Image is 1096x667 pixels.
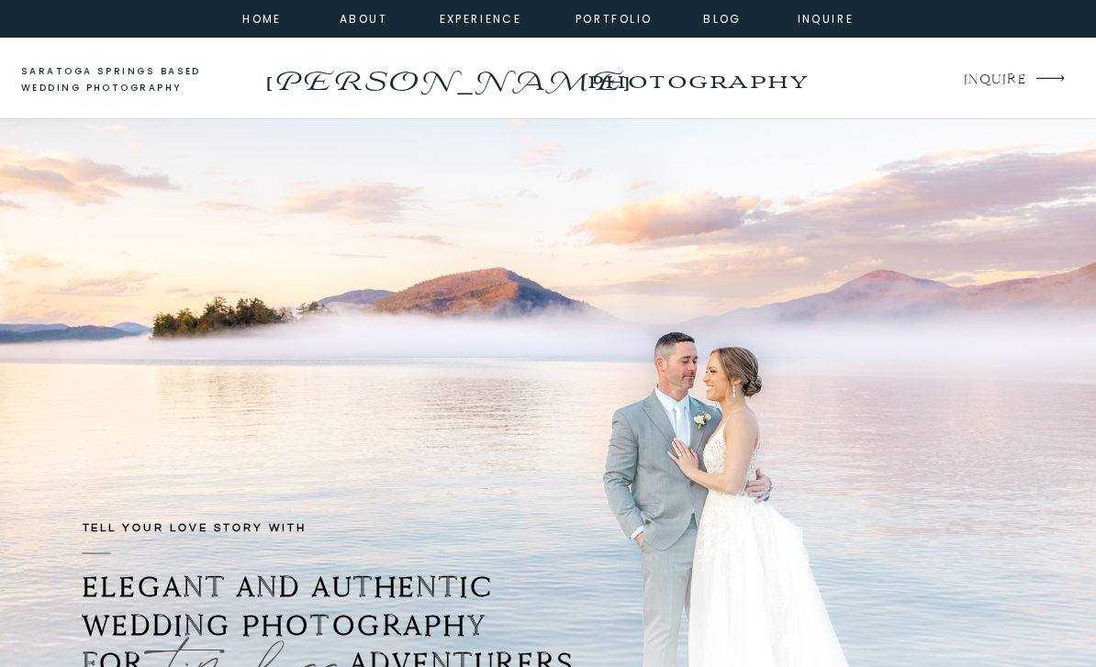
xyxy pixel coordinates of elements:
[261,60,632,89] a: [PERSON_NAME]
[689,9,755,26] a: Blog
[440,9,514,26] a: experience
[793,9,859,26] a: inquire
[575,9,654,26] a: portfolio
[21,63,236,97] a: saratoga springs based wedding photography
[551,55,842,106] a: photography
[964,68,1025,93] a: INQUIRE
[83,521,308,533] b: TELL YOUR LOVE STORY with
[238,9,287,26] a: home
[340,9,381,26] a: about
